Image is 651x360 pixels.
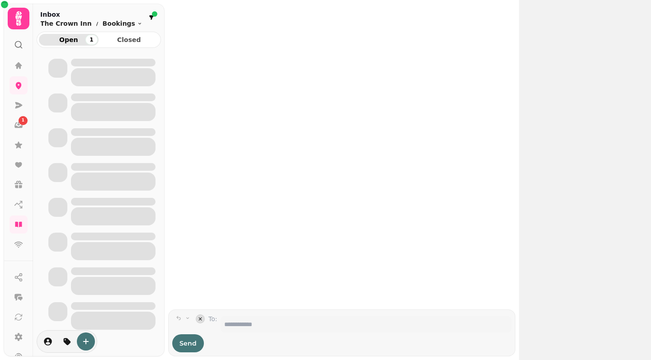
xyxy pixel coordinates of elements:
button: Open1 [39,34,99,46]
div: 1 [85,35,97,45]
button: filter [146,12,157,23]
button: create-convo [77,332,95,351]
button: Send [172,334,204,352]
label: To: [208,314,217,332]
span: Closed [107,37,152,43]
button: Closed [99,34,159,46]
span: Open [46,37,91,43]
button: collapse [196,314,205,323]
button: Bookings [103,19,142,28]
h2: Inbox [40,10,142,19]
a: 1 [9,116,28,134]
nav: breadcrumb [40,19,142,28]
span: 1 [22,117,24,124]
p: The Crown Inn [40,19,92,28]
span: Send [179,340,197,346]
button: tag-thread [58,332,76,351]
